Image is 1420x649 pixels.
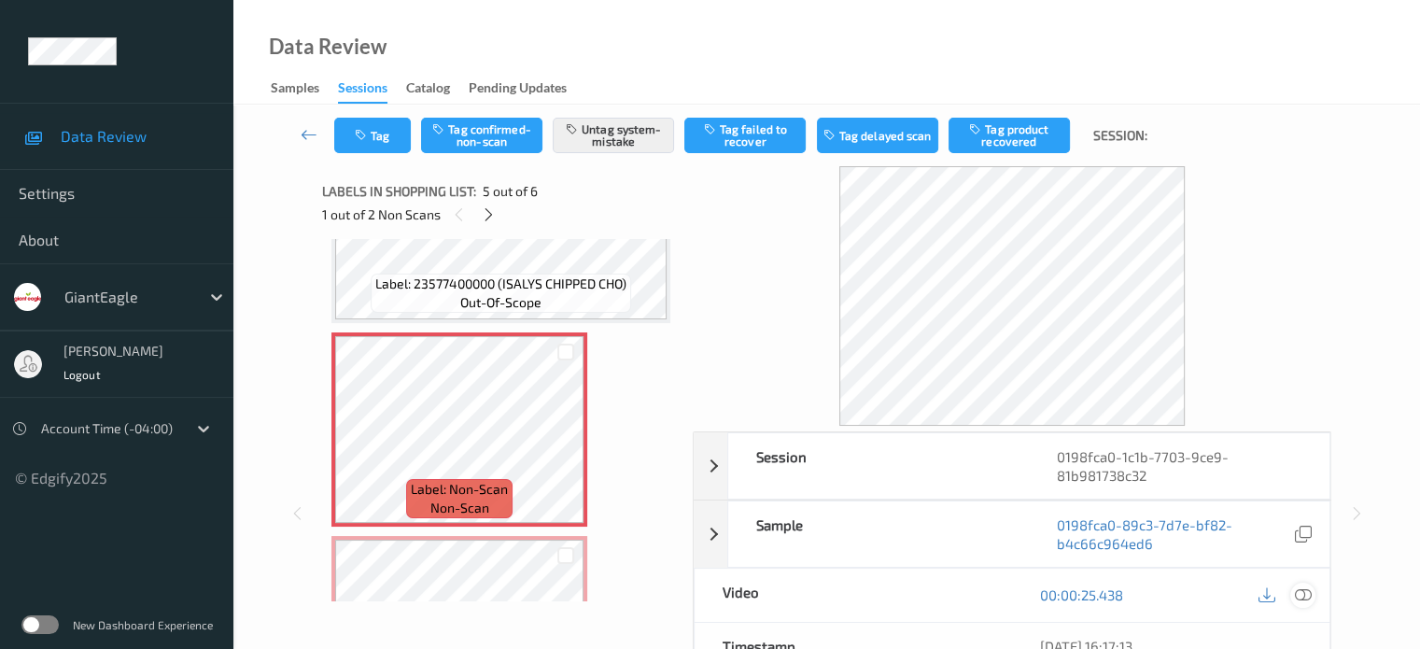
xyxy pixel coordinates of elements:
button: Tag confirmed-non-scan [421,118,542,153]
span: Label: 23577400000 (ISALYS CHIPPED CHO) [375,275,626,293]
button: Untag system-mistake [553,118,674,153]
a: Catalog [406,76,469,102]
button: Tag [334,118,411,153]
a: 00:00:25.438 [1040,586,1123,604]
a: Sessions [338,76,406,104]
button: Tag delayed scan [817,118,938,153]
div: Data Review [269,37,387,56]
span: Label: Non-Scan [411,480,508,499]
div: Sample [728,501,1029,567]
span: 5 out of 6 [483,182,538,201]
div: Session0198fca0-1c1b-7703-9ce9-81b981738c32 [694,432,1330,500]
a: Samples [271,76,338,102]
div: Session [728,433,1029,499]
button: Tag product recovered [949,118,1070,153]
span: non-scan [430,499,489,517]
div: 1 out of 2 Non Scans [322,203,680,226]
div: 0198fca0-1c1b-7703-9ce9-81b981738c32 [1029,433,1329,499]
a: 0198fca0-89c3-7d7e-bf82-b4c66c964ed6 [1057,515,1290,553]
button: Tag failed to recover [684,118,806,153]
div: Sessions [338,78,387,104]
div: Video [695,569,1012,622]
div: Catalog [406,78,450,102]
span: out-of-scope [460,293,541,312]
span: Labels in shopping list: [322,182,476,201]
a: Pending Updates [469,76,585,102]
span: Session: [1093,126,1147,145]
div: Sample0198fca0-89c3-7d7e-bf82-b4c66c964ed6 [694,501,1330,568]
div: Samples [271,78,319,102]
div: Pending Updates [469,78,567,102]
